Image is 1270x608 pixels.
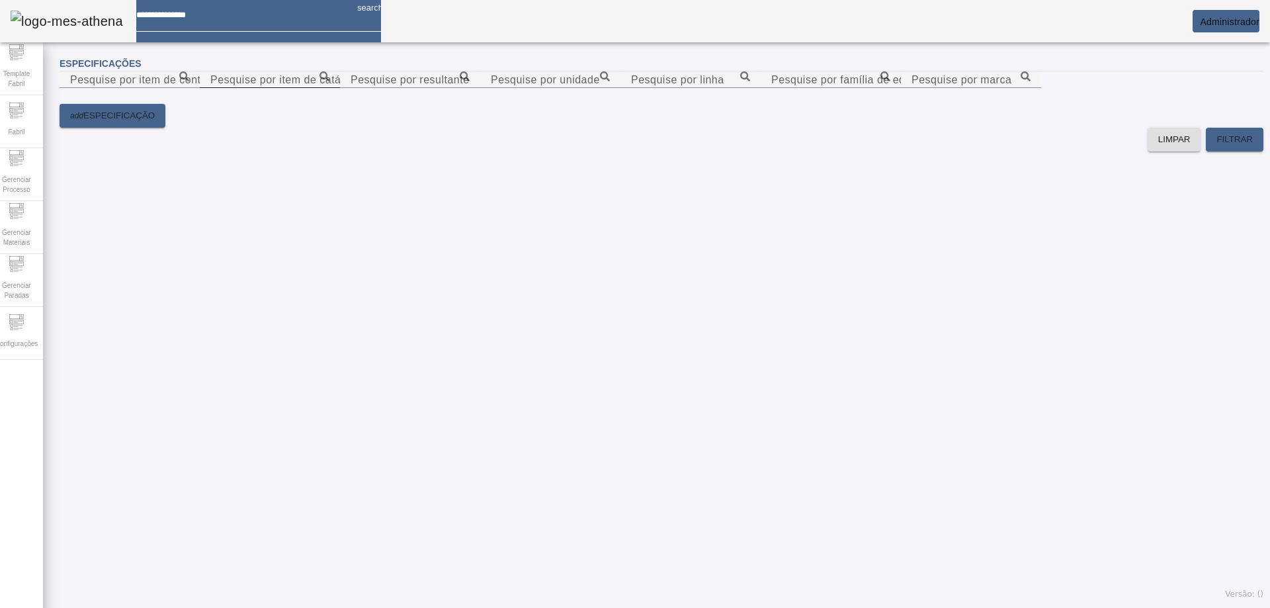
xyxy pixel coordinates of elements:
[1216,133,1253,146] span: FILTRAR
[60,58,142,69] span: Especificações
[911,72,1031,88] input: Number
[491,72,610,88] input: Number
[60,104,165,128] button: addESPECIFICAÇÃO
[1206,128,1263,152] button: FILTRAR
[70,74,220,85] mat-label: Pesquise por item de controle
[11,11,123,32] img: logo-mes-athena
[351,74,470,85] mat-label: Pesquise por resultante
[83,109,155,122] span: ESPECIFICAÇÃO
[1158,133,1191,146] span: LIMPAR
[491,74,600,85] mat-label: Pesquise por unidade
[351,72,470,88] input: Number
[4,123,28,141] span: Fabril
[210,74,362,85] mat-label: Pesquise por item de catálogo
[1225,589,1263,599] span: Versão: ()
[70,72,189,88] input: Number
[771,74,958,85] mat-label: Pesquise por família de equipamento
[631,72,750,88] input: Number
[911,74,1011,85] mat-label: Pesquise por marca
[771,72,890,88] input: Number
[1200,17,1259,27] span: Administrador
[210,72,329,88] input: Number
[1148,128,1201,152] button: LIMPAR
[631,74,724,85] mat-label: Pesquise por linha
